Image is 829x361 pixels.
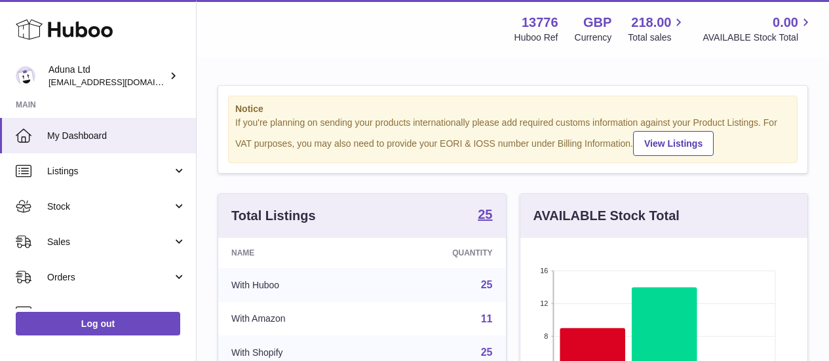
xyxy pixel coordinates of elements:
[235,103,790,115] strong: Notice
[575,31,612,44] div: Currency
[478,208,492,223] a: 25
[703,31,813,44] span: AVAILABLE Stock Total
[16,66,35,86] img: internalAdmin-13776@internal.huboo.com
[481,279,493,290] a: 25
[633,131,714,156] a: View Listings
[703,14,813,44] a: 0.00 AVAILABLE Stock Total
[47,200,172,213] span: Stock
[544,332,548,340] text: 8
[231,207,316,225] h3: Total Listings
[540,267,548,275] text: 16
[773,14,798,31] span: 0.00
[48,64,166,88] div: Aduna Ltd
[628,14,686,44] a: 218.00 Total sales
[631,14,671,31] span: 218.00
[48,77,193,87] span: [EMAIL_ADDRESS][DOMAIN_NAME]
[47,165,172,178] span: Listings
[540,299,548,307] text: 12
[218,268,376,302] td: With Huboo
[514,31,558,44] div: Huboo Ref
[376,238,506,268] th: Quantity
[47,236,172,248] span: Sales
[583,14,611,31] strong: GBP
[16,312,180,335] a: Log out
[522,14,558,31] strong: 13776
[481,313,493,324] a: 11
[481,347,493,358] a: 25
[533,207,680,225] h3: AVAILABLE Stock Total
[47,130,186,142] span: My Dashboard
[478,208,492,221] strong: 25
[628,31,686,44] span: Total sales
[218,302,376,336] td: With Amazon
[47,271,172,284] span: Orders
[235,117,790,156] div: If you're planning on sending your products internationally please add required customs informati...
[47,307,186,319] span: Usage
[218,238,376,268] th: Name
